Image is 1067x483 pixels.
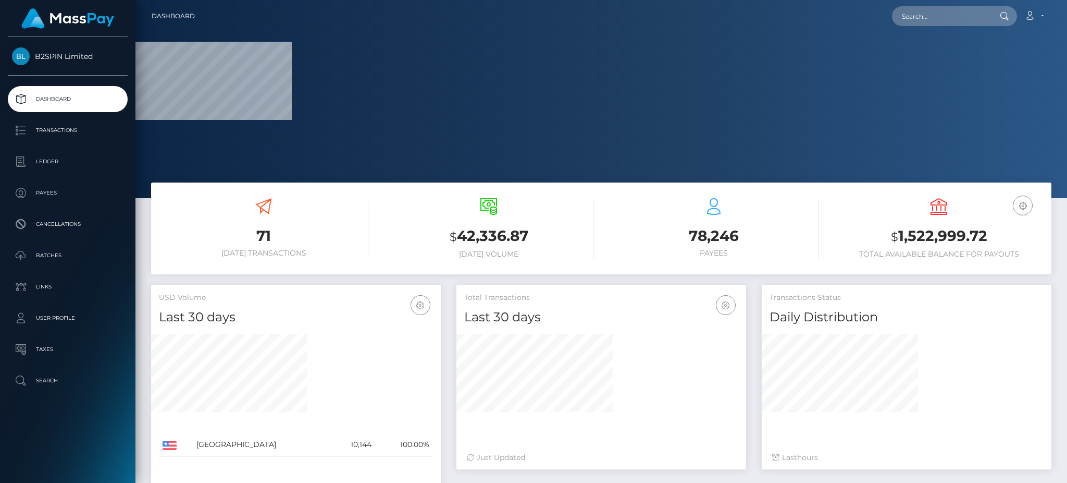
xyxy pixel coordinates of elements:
[891,230,898,244] small: $
[12,47,30,65] img: B2SPIN Limited
[12,373,123,389] p: Search
[12,248,123,263] p: Batches
[8,336,128,363] a: Taxes
[8,52,128,61] span: B2SPIN Limited
[772,452,1041,463] div: Last hours
[450,230,457,244] small: $
[464,308,738,327] h4: Last 30 days
[12,342,123,357] p: Taxes
[12,216,123,232] p: Cancellations
[159,293,433,303] h5: USD Volume
[8,86,128,112] a: Dashboard
[8,274,128,300] a: Links
[152,5,195,27] a: Dashboard
[8,368,128,394] a: Search
[8,243,128,269] a: Batches
[609,249,818,258] h6: Payees
[384,226,593,247] h3: 42,336.87
[375,433,433,457] td: 100.00%
[163,441,177,450] img: US.png
[464,293,738,303] h5: Total Transactions
[12,91,123,107] p: Dashboard
[331,433,376,457] td: 10,144
[159,226,368,246] h3: 71
[12,185,123,201] p: Payees
[609,226,818,246] h3: 78,246
[384,250,593,259] h6: [DATE] Volume
[770,308,1044,327] h4: Daily Distribution
[12,310,123,326] p: User Profile
[8,305,128,331] a: User Profile
[12,123,123,138] p: Transactions
[8,117,128,143] a: Transactions
[467,452,736,463] div: Just Updated
[892,6,990,26] input: Search...
[8,180,128,206] a: Payees
[159,308,433,327] h4: Last 30 days
[8,211,128,237] a: Cancellations
[834,226,1044,247] h3: 1,522,999.72
[8,149,128,175] a: Ledger
[193,433,331,457] td: [GEOGRAPHIC_DATA]
[834,250,1044,259] h6: Total Available Balance for Payouts
[770,293,1044,303] h5: Transactions Status
[21,8,114,29] img: MassPay Logo
[12,279,123,295] p: Links
[12,154,123,170] p: Ledger
[159,249,368,258] h6: [DATE] Transactions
